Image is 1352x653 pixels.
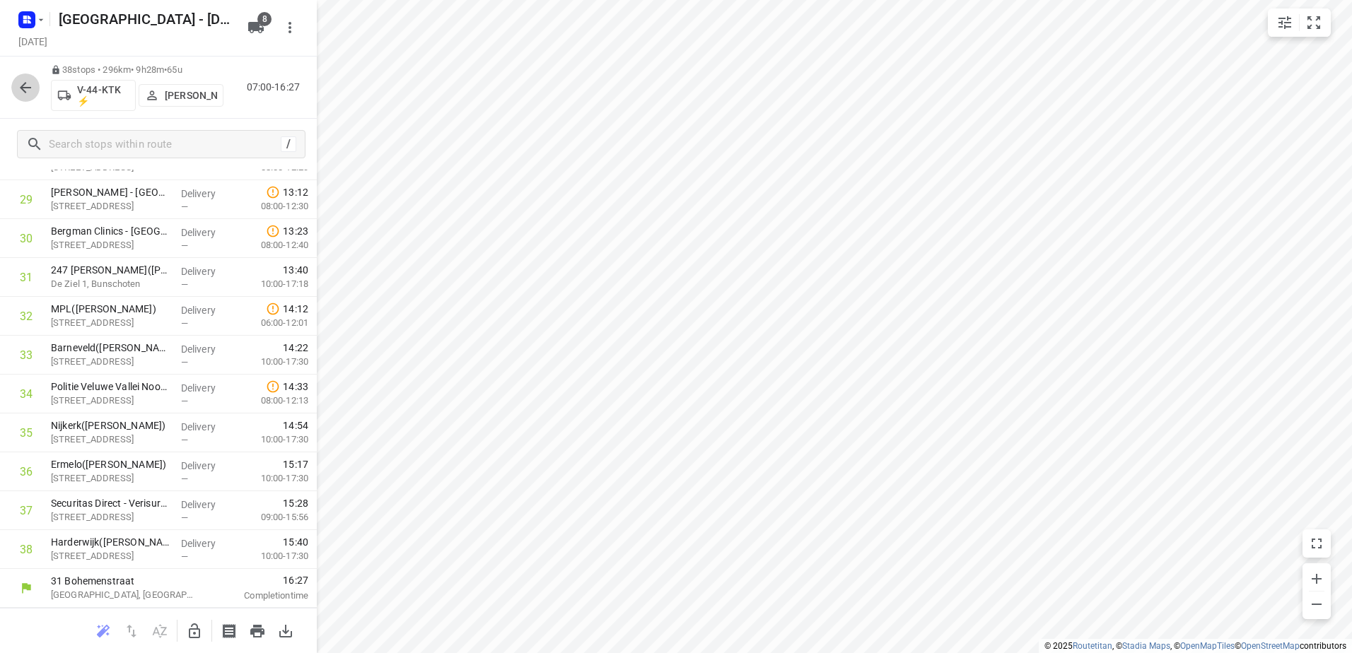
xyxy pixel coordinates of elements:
span: 13:40 [283,263,308,277]
p: 247 Filiaal Bunschoten(Marielle Gudde) [51,263,170,277]
a: Stadia Maps [1122,641,1170,651]
svg: Late [266,185,280,199]
span: — [181,396,188,406]
p: Delivery [181,459,233,473]
span: — [181,551,188,562]
div: 38 [20,543,33,556]
p: Ruimtevaart 50, Amersfoort [51,238,170,252]
span: — [181,201,188,212]
div: small contained button group [1268,8,1331,37]
a: Routetitan [1073,641,1112,651]
p: Delivery [181,187,233,201]
li: © 2025 , © , © © contributors [1044,641,1346,651]
p: [STREET_ADDRESS] [51,355,170,369]
span: 14:12 [283,302,308,316]
p: 08:00-12:40 [238,238,308,252]
p: MPL([PERSON_NAME]) [51,302,170,316]
p: Donkerstraat 31, Harderwijk [51,549,170,563]
div: 35 [20,426,33,440]
p: Bergman Clinics - Amersfoort - Ogen(Shirley Sakkers) [51,224,170,238]
span: — [181,279,188,290]
p: 38 stops • 296km • 9h28m [51,64,223,77]
p: 10:00-17:30 [238,355,308,369]
div: 33 [20,348,33,362]
p: Parmentierstraat 2, Barneveld [51,316,170,330]
p: 09:00-15:56 [238,510,308,524]
p: Stationsstraat 67, Ermelo [51,471,170,486]
span: Print shipping labels [215,623,243,637]
div: 31 [20,271,33,284]
span: 14:33 [283,380,308,394]
p: Nijkerk([PERSON_NAME]) [51,418,170,433]
button: 8 [242,13,270,42]
p: Harderwijk(Marielle Gudde) [51,535,170,549]
input: Search stops within route [49,134,281,155]
span: 8 [257,12,272,26]
span: • [164,64,167,75]
p: [PERSON_NAME] [165,90,217,101]
button: V-44-KTK ⚡ [51,80,136,111]
p: [STREET_ADDRESS] [51,510,170,524]
p: V-44-KTK ⚡ [77,84,129,107]
div: 36 [20,465,33,478]
p: 08:00-12:13 [238,394,308,408]
span: 13:12 [283,185,308,199]
a: OpenStreetMap [1241,641,1300,651]
p: [GEOGRAPHIC_DATA], [GEOGRAPHIC_DATA] [51,588,198,602]
span: — [181,357,188,367]
p: Delivery [181,225,233,240]
span: 14:22 [283,341,308,355]
p: Nijkerkerweg 119, Barneveld [51,394,170,408]
span: 14:54 [283,418,308,433]
span: 16:27 [215,573,308,587]
p: Delivery [181,342,233,356]
span: Print route [243,623,272,637]
div: 30 [20,232,33,245]
button: Unlock route [180,617,209,645]
p: Politie Veluwe Vallei Noord(Kim Vreugdenhil) [51,380,170,394]
svg: Late [266,224,280,238]
span: 65u [167,64,182,75]
p: [STREET_ADDRESS] [51,199,170,213]
span: — [181,512,188,523]
p: 06:00-12:01 [238,316,308,330]
h5: Rename [53,8,236,30]
p: [STREET_ADDRESS] [51,433,170,447]
span: Sort by time window [146,623,174,637]
span: Reverse route [117,623,146,637]
span: — [181,318,188,329]
p: 10:00-17:30 [238,471,308,486]
button: More [276,13,304,42]
span: 15:17 [283,457,308,471]
p: Kees Smit Tuinmeubelen - Amersfoort(Jean-Paul Bosma) [51,185,170,199]
span: 15:28 [283,496,308,510]
p: Barneveld(Marielle Gudde) [51,341,170,355]
p: 10:00-17:30 [238,433,308,447]
p: 31 Bohemenstraat [51,574,198,588]
p: Delivery [181,536,233,551]
p: Delivery [181,264,233,278]
button: [PERSON_NAME] [139,84,223,107]
span: — [181,240,188,251]
p: Delivery [181,498,233,512]
div: 29 [20,193,33,206]
svg: Late [266,380,280,394]
p: Securitas Direct - Verisure - Ermelo(Denise van Veenendaal) [51,496,170,510]
p: 07:00-16:27 [247,80,305,95]
p: 10:00-17:30 [238,549,308,563]
p: Completion time [215,589,308,603]
div: 34 [20,387,33,401]
div: / [281,136,296,152]
p: Delivery [181,420,233,434]
a: OpenMapTiles [1180,641,1235,651]
span: — [181,435,188,445]
p: 08:00-12:30 [238,199,308,213]
span: Download route [272,623,300,637]
p: De Ziel 1, Bunschoten [51,277,170,291]
p: Ermelo([PERSON_NAME]) [51,457,170,471]
button: Fit zoom [1300,8,1328,37]
span: Reoptimize route [89,623,117,637]
span: 13:23 [283,224,308,238]
p: Delivery [181,303,233,317]
p: Delivery [181,381,233,395]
